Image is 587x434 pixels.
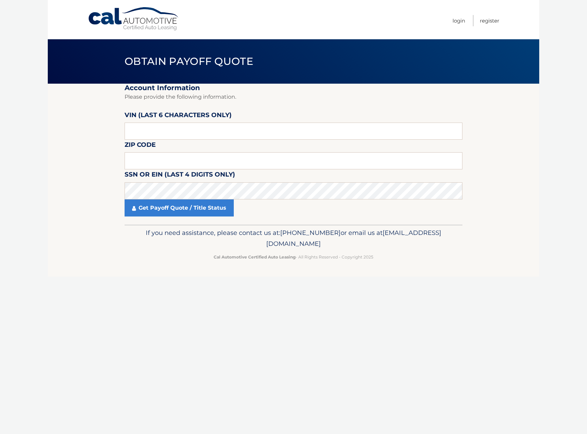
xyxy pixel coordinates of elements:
p: Please provide the following information. [125,92,462,102]
span: [PHONE_NUMBER] [280,229,341,237]
h2: Account Information [125,84,462,92]
a: Get Payoff Quote / Title Status [125,199,234,216]
label: Zip Code [125,140,156,152]
p: - All Rights Reserved - Copyright 2025 [129,253,458,261]
strong: Cal Automotive Certified Auto Leasing [214,254,296,260]
p: If you need assistance, please contact us at: or email us at [129,227,458,249]
a: Register [480,15,499,26]
label: SSN or EIN (last 4 digits only) [125,169,235,182]
a: Cal Automotive [88,7,180,31]
a: Login [453,15,465,26]
label: VIN (last 6 characters only) [125,110,232,123]
span: Obtain Payoff Quote [125,55,253,68]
